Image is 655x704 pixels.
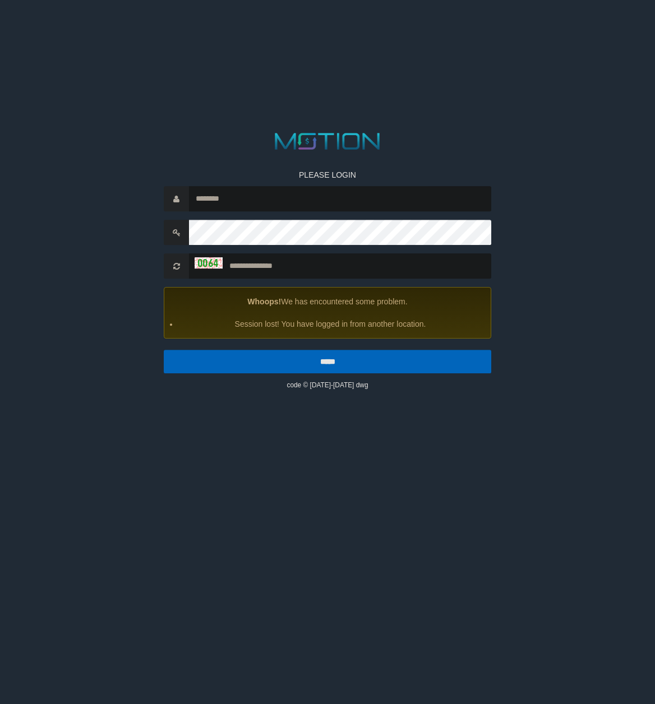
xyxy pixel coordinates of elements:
small: code © [DATE]-[DATE] dwg [287,381,368,389]
li: Session lost! You have logged in from another location. [178,318,482,330]
p: PLEASE LOGIN [164,169,491,180]
strong: Whoops! [247,297,281,306]
img: captcha [195,257,223,268]
img: MOTION_logo.png [270,130,385,152]
div: We has encountered some problem. [164,287,491,339]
